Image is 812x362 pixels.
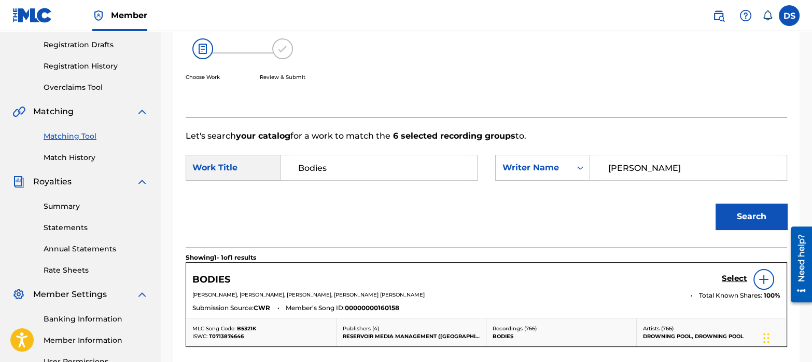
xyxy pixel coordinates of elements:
[44,201,148,212] a: Summary
[44,131,148,142] a: Matching Tool
[343,325,480,332] p: Publishers ( 4 )
[44,39,148,50] a: Registration Drafts
[33,105,74,118] span: Matching
[286,303,345,313] span: Member's Song ID:
[643,325,781,332] p: Artists ( 766 )
[493,325,630,332] p: Recordings ( 766 )
[33,288,107,301] span: Member Settings
[762,10,773,21] div: Notifications
[136,105,148,118] img: expand
[699,291,764,300] span: Total Known Shares:
[192,274,230,286] h5: BODIES
[44,222,148,233] a: Statements
[722,274,747,284] h5: Select
[716,204,787,230] button: Search
[735,5,756,26] div: Help
[763,323,769,354] div: Drag
[192,325,235,332] span: MLC Song Code:
[237,325,256,332] span: B5321K
[44,314,148,325] a: Banking Information
[708,5,729,26] a: Public Search
[760,312,812,362] iframe: Chat Widget
[502,162,565,174] div: Writer Name
[12,288,25,301] img: Member Settings
[192,303,254,313] span: Submission Source:
[44,61,148,72] a: Registration History
[44,335,148,346] a: Member Information
[209,333,244,340] span: T0713874646
[272,38,293,59] img: 173f8e8b57e69610e344.svg
[254,303,270,313] span: CWR
[44,152,148,163] a: Match History
[186,73,220,81] p: Choose Work
[783,222,812,306] iframe: Resource Center
[136,288,148,301] img: expand
[764,291,780,300] span: 100 %
[44,82,148,93] a: Overclaims Tool
[33,176,72,188] span: Royalties
[186,130,787,142] p: Let's search for a work to match the to.
[111,9,147,21] span: Member
[712,9,725,22] img: search
[343,332,480,340] p: RESERVOIR MEDIA MANAGEMENT ([GEOGRAPHIC_DATA]) LIMITED
[192,38,213,59] img: 26af456c4569493f7445.svg
[236,131,290,141] strong: your catalog
[739,9,752,22] img: help
[186,253,256,262] p: Showing 1 - 1 of 1 results
[758,273,770,286] img: info
[92,9,105,22] img: Top Rightsholder
[12,105,25,118] img: Matching
[44,244,148,254] a: Annual Statements
[779,5,800,26] div: User Menu
[136,176,148,188] img: expand
[390,131,515,141] strong: 6 selected recording groups
[345,303,399,313] span: 00000000160158
[192,291,425,298] span: [PERSON_NAME], [PERSON_NAME], [PERSON_NAME], [PERSON_NAME] [PERSON_NAME]
[12,8,52,23] img: MLC Logo
[493,332,630,340] p: BODIES
[186,142,787,247] form: Search Form
[260,73,305,81] p: Review & Submit
[192,333,207,340] span: ISWC:
[12,176,25,188] img: Royalties
[643,332,781,340] p: DROWNING POOL, DROWNING POOL
[44,265,148,276] a: Rate Sheets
